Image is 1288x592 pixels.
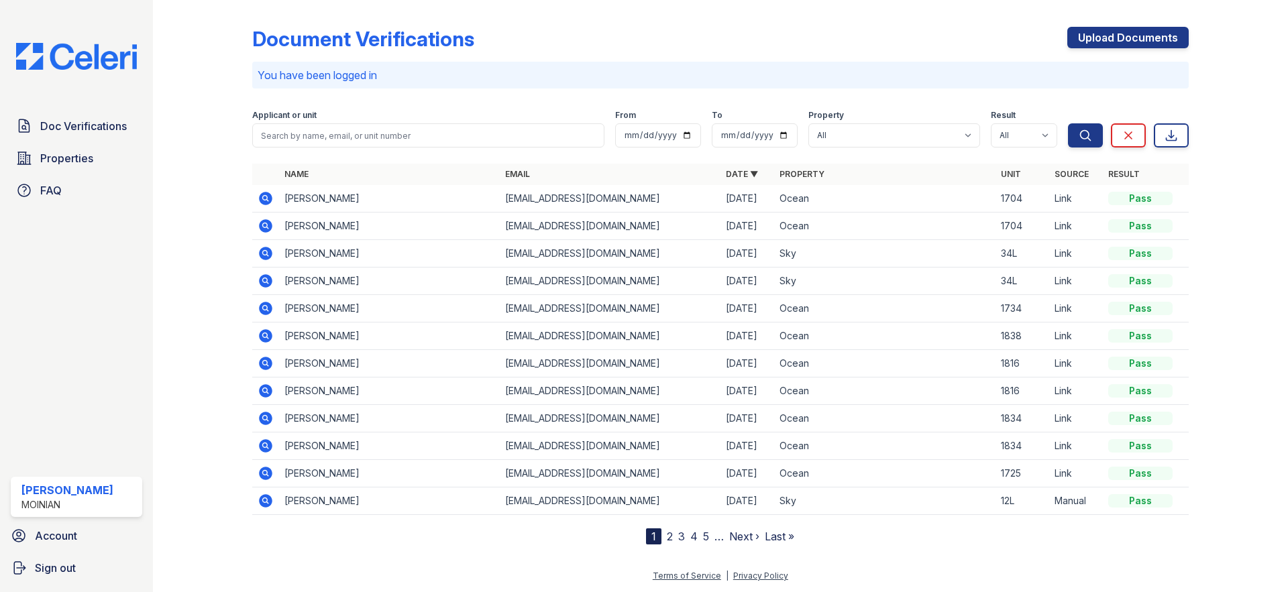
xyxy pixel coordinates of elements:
td: Ocean [774,405,995,432]
div: Pass [1108,412,1173,425]
div: Pass [1108,439,1173,453]
div: Pass [1108,384,1173,398]
td: [PERSON_NAME] [279,213,500,240]
td: [PERSON_NAME] [279,185,500,213]
span: Account [35,528,77,544]
a: Property [780,169,824,179]
td: [EMAIL_ADDRESS][DOMAIN_NAME] [500,295,720,322]
a: 2 [667,530,673,543]
input: Search by name, email, or unit number [252,123,604,147]
td: [EMAIL_ADDRESS][DOMAIN_NAME] [500,405,720,432]
a: Sign out [5,554,148,581]
a: Properties [11,145,142,172]
td: Link [1049,350,1103,377]
td: 1734 [996,295,1049,322]
span: Sign out [35,560,76,576]
td: Link [1049,185,1103,213]
label: From [615,110,636,121]
td: [PERSON_NAME] [279,405,500,432]
div: Pass [1108,494,1173,508]
div: Document Verifications [252,27,474,51]
div: Moinian [21,498,113,512]
td: [DATE] [720,460,774,487]
a: FAQ [11,177,142,204]
a: Terms of Service [653,571,721,581]
td: [PERSON_NAME] [279,295,500,322]
td: Link [1049,240,1103,268]
td: Ocean [774,432,995,460]
a: Last » [765,530,794,543]
td: Ocean [774,460,995,487]
td: 1834 [996,405,1049,432]
td: [DATE] [720,268,774,295]
td: [EMAIL_ADDRESS][DOMAIN_NAME] [500,268,720,295]
div: Pass [1108,357,1173,370]
label: Applicant or unit [252,110,317,121]
div: Pass [1108,192,1173,205]
a: Privacy Policy [733,571,788,581]
a: 3 [678,530,685,543]
td: Manual [1049,487,1103,515]
td: [PERSON_NAME] [279,377,500,405]
td: 1704 [996,185,1049,213]
img: CE_Logo_Blue-a8612792a0a2168367f1c8372b55b34899dd931a85d93a1a3d3e32e68fde9ad4.png [5,43,148,70]
td: [PERSON_NAME] [279,460,500,487]
td: 1838 [996,322,1049,350]
td: [DATE] [720,185,774,213]
td: Link [1049,405,1103,432]
td: [DATE] [720,213,774,240]
td: [PERSON_NAME] [279,432,500,460]
a: Source [1055,169,1089,179]
a: Next › [729,530,759,543]
div: | [726,571,729,581]
td: 12L [996,487,1049,515]
a: Doc Verifications [11,113,142,139]
td: [EMAIL_ADDRESS][DOMAIN_NAME] [500,213,720,240]
td: [EMAIL_ADDRESS][DOMAIN_NAME] [500,322,720,350]
td: Ocean [774,185,995,213]
td: Ocean [774,350,995,377]
td: [EMAIL_ADDRESS][DOMAIN_NAME] [500,377,720,405]
td: Sky [774,268,995,295]
div: [PERSON_NAME] [21,482,113,498]
td: Link [1049,377,1103,405]
a: Name [284,169,309,179]
a: Unit [1001,169,1021,179]
td: Link [1049,213,1103,240]
span: Properties [40,150,93,166]
td: [DATE] [720,322,774,350]
a: Email [505,169,530,179]
td: [PERSON_NAME] [279,268,500,295]
td: 1725 [996,460,1049,487]
span: … [714,528,724,544]
label: Result [991,110,1016,121]
label: Property [808,110,844,121]
td: Link [1049,432,1103,460]
td: [DATE] [720,432,774,460]
td: [DATE] [720,350,774,377]
td: [DATE] [720,377,774,405]
a: 5 [703,530,709,543]
td: [PERSON_NAME] [279,350,500,377]
td: Ocean [774,377,995,405]
td: 1816 [996,377,1049,405]
td: Link [1049,322,1103,350]
div: Pass [1108,274,1173,288]
div: Pass [1108,219,1173,233]
td: [PERSON_NAME] [279,487,500,515]
td: Sky [774,240,995,268]
td: [PERSON_NAME] [279,322,500,350]
span: FAQ [40,182,62,198]
td: 34L [996,240,1049,268]
td: [DATE] [720,487,774,515]
label: To [712,110,722,121]
td: [EMAIL_ADDRESS][DOMAIN_NAME] [500,432,720,460]
a: 4 [690,530,698,543]
td: [DATE] [720,405,774,432]
td: [DATE] [720,295,774,322]
td: [DATE] [720,240,774,268]
td: Sky [774,487,995,515]
td: [EMAIL_ADDRESS][DOMAIN_NAME] [500,487,720,515]
a: Result [1108,169,1140,179]
a: Account [5,522,148,549]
